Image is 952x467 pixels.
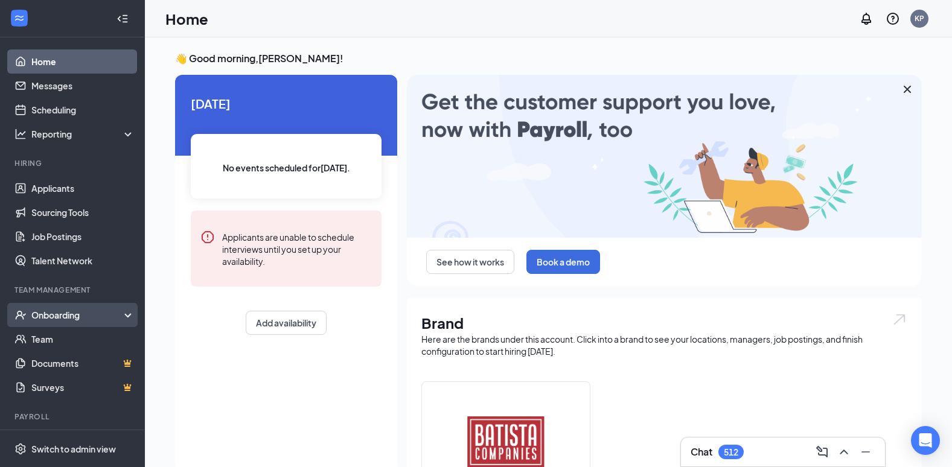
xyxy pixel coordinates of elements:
[837,445,851,459] svg: ChevronUp
[31,443,116,455] div: Switch to admin view
[421,333,907,357] div: Here are the brands under this account. Click into a brand to see your locations, managers, job p...
[191,94,382,113] span: [DATE]
[858,445,873,459] svg: Minimize
[14,285,132,295] div: Team Management
[31,224,135,249] a: Job Postings
[14,158,132,168] div: Hiring
[892,313,907,326] img: open.6027fd2a22e1237b5b06.svg
[691,445,712,459] h3: Chat
[14,309,27,321] svg: UserCheck
[31,176,135,200] a: Applicants
[31,128,135,140] div: Reporting
[117,13,129,25] svg: Collapse
[200,230,215,244] svg: Error
[31,327,135,351] a: Team
[223,161,350,174] span: No events scheduled for [DATE] .
[14,128,27,140] svg: Analysis
[13,12,25,24] svg: WorkstreamLogo
[31,74,135,98] a: Messages
[31,98,135,122] a: Scheduling
[175,52,922,65] h3: 👋 Good morning, [PERSON_NAME] !
[31,200,135,224] a: Sourcing Tools
[31,351,135,375] a: DocumentsCrown
[834,442,854,462] button: ChevronUp
[14,411,132,422] div: Payroll
[526,250,600,274] button: Book a demo
[815,445,829,459] svg: ComposeMessage
[856,442,875,462] button: Minimize
[407,75,922,238] img: payroll-large.gif
[31,309,124,321] div: Onboarding
[886,11,900,26] svg: QuestionInfo
[724,447,738,457] div: 512
[222,230,372,267] div: Applicants are unable to schedule interviews until you set up your availability.
[31,249,135,273] a: Talent Network
[900,82,915,97] svg: Cross
[915,13,924,24] div: KP
[246,311,327,335] button: Add availability
[911,426,940,455] div: Open Intercom Messenger
[31,375,135,399] a: SurveysCrown
[14,443,27,455] svg: Settings
[426,250,514,274] button: See how it works
[813,442,832,462] button: ComposeMessage
[31,49,135,74] a: Home
[859,11,874,26] svg: Notifications
[165,8,208,29] h1: Home
[421,313,907,333] h1: Brand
